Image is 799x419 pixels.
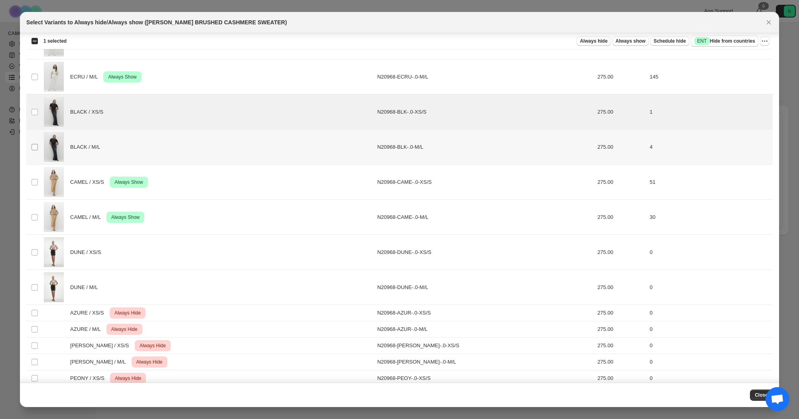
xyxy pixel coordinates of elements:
[647,200,773,235] td: 30
[653,38,686,44] span: Schedule hide
[595,370,647,387] td: 275.00
[375,305,595,321] td: N20968-AZUR-.0-XS/S
[70,358,130,366] span: [PERSON_NAME] / M/L
[106,72,138,82] span: Always Show
[375,338,595,354] td: N20968-[PERSON_NAME]-.0-XS/S
[616,38,645,44] span: Always show
[375,130,595,165] td: N20968-BLK-.0-M/L
[577,36,610,46] button: Always hide
[647,94,773,130] td: 1
[70,374,109,382] span: PEONY / XS/S
[44,202,64,232] img: FA24_N20969_MAISIE_CAMEL_5878_33a3f7c7-d85a-41e0-bac3-9f68ca8df53e.jpg
[70,248,105,256] span: DUNE / XS/S
[647,354,773,370] td: 0
[647,321,773,338] td: 0
[70,143,104,151] span: BLACK / M/L
[595,270,647,305] td: 275.00
[647,59,773,94] td: 145
[647,305,773,321] td: 0
[595,94,647,130] td: 275.00
[375,200,595,235] td: N20968-CAME-.0-M/L
[70,178,108,186] span: CAMEL / XS/S
[110,212,141,222] span: Always Show
[595,59,647,94] td: 275.00
[375,321,595,338] td: N20968-AZUR-.0-M/L
[697,38,707,44] span: ENT
[580,38,607,44] span: Always hide
[44,167,64,197] img: FA24_N20969_MAISIE_CAMEL_5878_33a3f7c7-d85a-41e0-bac3-9f68ca8df53e.jpg
[44,132,64,162] img: FA24_N20968_SHEENA_BLACK_5451.jpg
[70,309,108,317] span: AZURE / XS/S
[70,108,108,116] span: BLACK / XS/S
[750,389,773,401] button: Close
[43,38,67,44] span: 1 selected
[375,94,595,130] td: N20968-BLK-.0-XS/S
[375,370,595,387] td: N20968-PEOY-.0-XS/S
[138,341,167,350] span: Always Hide
[44,62,64,92] img: FA24_N20968_SHEENA_ECRU_0082.jpg
[647,235,773,270] td: 0
[375,165,595,200] td: N20968-CAME-.0-XS/S
[647,130,773,165] td: 4
[135,357,164,367] span: Always Hide
[26,18,287,26] h2: Select Variants to Always hide/Always show ([PERSON_NAME] BRUSHED CASHMERE SWEATER)
[70,342,133,350] span: [PERSON_NAME] / XS/S
[595,200,647,235] td: 275.00
[70,213,105,221] span: CAMEL / M/L
[113,177,144,187] span: Always Show
[113,374,143,383] span: Always Hide
[612,36,649,46] button: Always show
[595,130,647,165] td: 275.00
[375,354,595,370] td: N20968-[PERSON_NAME]-.0-M/L
[755,392,768,398] span: Close
[70,325,105,333] span: AZURE / M/L
[595,165,647,200] td: 275.00
[595,354,647,370] td: 275.00
[375,270,595,305] td: N20968-DUNE-.0-M/L
[595,338,647,354] td: 275.00
[113,308,142,318] span: Always Hide
[595,235,647,270] td: 275.00
[650,36,689,46] button: Schedule hide
[595,321,647,338] td: 275.00
[760,36,769,46] button: More actions
[70,73,102,81] span: ECRU / M/L
[763,17,774,28] button: Close
[766,387,789,411] a: Open chat
[70,283,102,291] span: DUNE / M/L
[44,97,64,127] img: FA24_N20968_SHEENA_BLACK_5451.jpg
[647,370,773,387] td: 0
[44,237,64,267] img: SP24_PDP_N20968_SHEENA_DUNE_03971.jpg
[691,35,758,47] button: SuccessENTHide from countries
[647,270,773,305] td: 0
[110,325,139,334] span: Always Hide
[647,165,773,200] td: 51
[694,37,755,45] span: Hide from countries
[44,272,64,302] img: SP24_PDP_N20968_SHEENA_DUNE_03971.jpg
[375,235,595,270] td: N20968-DUNE-.0-XS/S
[595,305,647,321] td: 275.00
[375,59,595,94] td: N20968-ECRU-.0-M/L
[647,338,773,354] td: 0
